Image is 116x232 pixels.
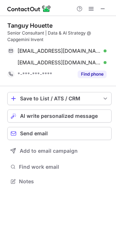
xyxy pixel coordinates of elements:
span: Add to email campaign [20,148,78,154]
button: AI write personalized message [7,109,112,123]
button: save-profile-one-click [7,92,112,105]
div: Senior Consultant | Data & AI Strategy @ Capgemini Invent [7,30,112,43]
span: [EMAIL_ADDRESS][DOMAIN_NAME] [18,59,101,66]
span: Find work email [19,164,109,170]
span: Send email [20,131,48,136]
button: Send email [7,127,112,140]
div: Save to List / ATS / CRM [20,96,99,101]
button: Add to email campaign [7,144,112,157]
button: Notes [7,176,112,187]
img: ContactOut v5.3.10 [7,4,51,13]
button: Reveal Button [78,71,107,78]
button: Find work email [7,162,112,172]
span: Notes [19,178,109,185]
div: Tanguy Houette [7,22,53,29]
span: AI write personalized message [20,113,98,119]
span: [EMAIL_ADDRESS][DOMAIN_NAME] [18,48,101,54]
